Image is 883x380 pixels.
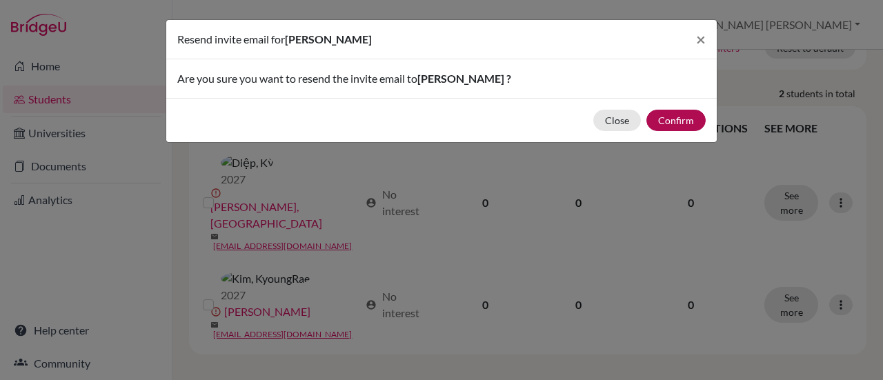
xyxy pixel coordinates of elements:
[646,110,706,131] button: Confirm
[417,72,511,85] span: [PERSON_NAME] ?
[285,32,372,46] span: [PERSON_NAME]
[696,29,706,49] span: ×
[593,110,641,131] button: Close
[685,20,717,59] button: Close
[177,70,706,87] p: Are you sure you want to resend the invite email to
[177,32,285,46] span: Resend invite email for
